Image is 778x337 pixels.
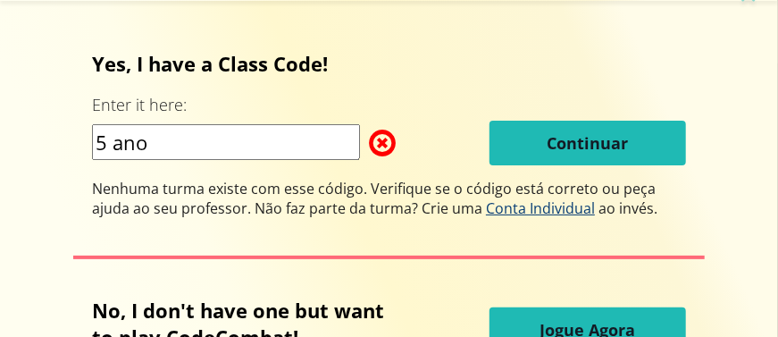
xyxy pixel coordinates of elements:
p: Yes, I have a Class Code! [92,50,686,77]
label: Enter it here: [92,94,187,116]
button: Continuar [489,121,686,165]
span: Conta Individual [486,198,595,218]
span: Não faz parte da turma? Crie uma [255,198,486,218]
span: Nenhuma turma existe com esse código. Verifique se o código está correto ou peça ajuda ao seu pro... [92,179,656,218]
span: Continuar [547,132,628,154]
span: ao invés. [595,198,657,218]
